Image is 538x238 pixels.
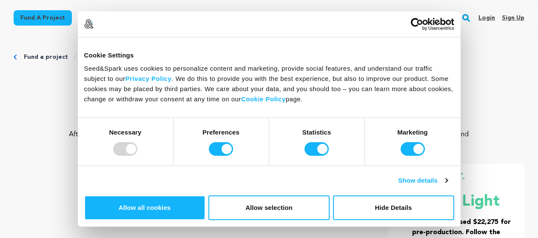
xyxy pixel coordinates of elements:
[208,195,330,220] button: Allow selection
[24,53,68,61] a: Fund a project
[241,95,286,103] a: Cookie Policy
[202,129,239,136] strong: Preferences
[14,75,524,95] p: Lifesaver
[380,17,454,30] a: Usercentrics Cookiebot - opens in a new window
[14,53,524,61] div: Breadcrumb
[84,50,454,60] div: Cookie Settings
[397,129,428,136] strong: Marketing
[302,129,331,136] strong: Statistics
[109,129,142,136] strong: Necessary
[14,112,524,123] p: Drama
[333,195,454,220] button: Hide Details
[125,75,172,82] a: Privacy Policy
[478,11,495,25] a: Login
[84,63,454,104] div: Seed&Spark uses cookies to personalize content and marketing, provide social features, and unders...
[14,10,72,26] a: Fund a project
[77,10,137,26] a: Start a project
[502,11,524,25] a: Sign up
[398,175,447,186] a: Show details
[84,19,94,29] img: logo
[14,102,524,112] p: [GEOGRAPHIC_DATA], [US_STATE] | Film Short
[84,195,205,220] button: Allow all cookies
[65,129,473,150] p: After hearing “boys will be boys” one too many times, a strong-willed [DEMOGRAPHIC_DATA] girl mak...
